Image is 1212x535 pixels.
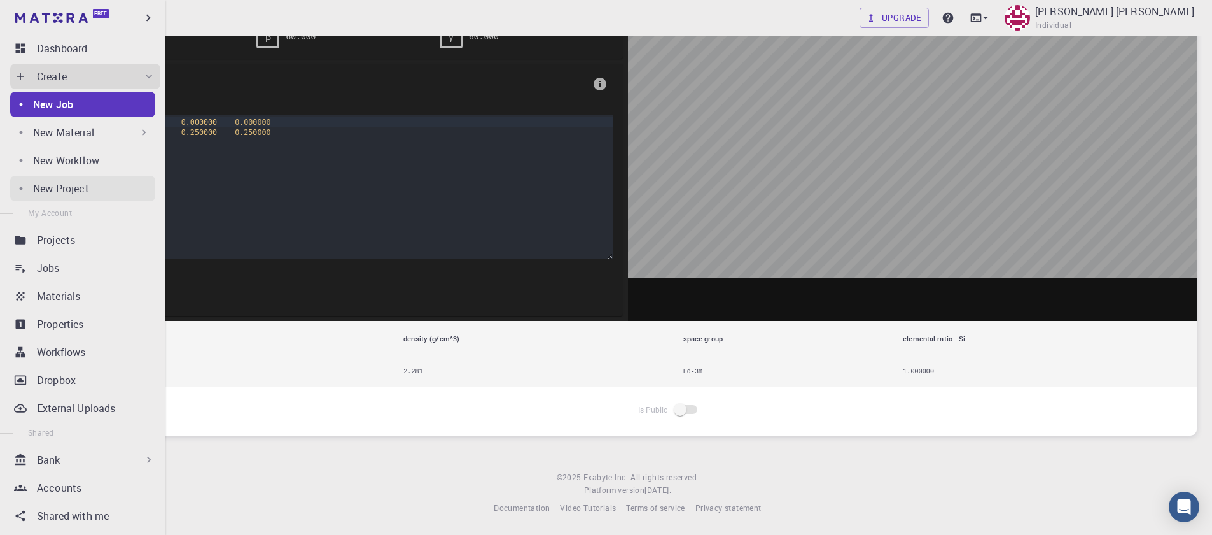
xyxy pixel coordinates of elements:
[25,9,71,20] span: Support
[37,317,84,332] p: Properties
[587,71,613,97] button: info
[494,502,550,515] a: Documentation
[181,118,217,127] span: 0.000000
[10,36,160,61] a: Dashboard
[626,503,685,513] span: Terms of service
[265,31,271,43] span: β
[695,503,762,513] span: Privacy statement
[10,396,160,421] a: External Uploads
[1005,5,1030,31] img: Sanjay Kumar Mahla
[626,502,685,515] a: Terms of service
[235,118,270,127] span: 0.000000
[10,120,155,145] div: New Material
[673,321,893,357] th: space group
[584,484,644,497] span: Platform version
[37,508,109,524] p: Shared with me
[1169,492,1199,522] div: Open Intercom Messenger
[673,357,893,387] td: Fd-3m
[10,148,155,173] a: New Workflow
[583,471,628,484] a: Exabyte Inc.
[10,367,160,393] a: Dropbox
[33,125,94,140] p: New Material
[33,97,73,112] p: New Job
[37,373,76,388] p: Dropbox
[583,472,628,482] span: Exabyte Inc.
[469,25,499,48] pre: 60.000
[37,232,75,248] p: Projects
[37,452,60,467] p: Bank
[560,503,616,513] span: Video Tutorials
[10,475,160,501] a: Accounts
[893,357,1197,387] td: 1.000000
[59,321,393,357] th: unit cell volume (Å^3)
[10,339,160,365] a: Workflows
[10,447,160,473] div: Bank
[10,311,160,337] a: Properties
[33,153,99,168] p: New Workflow
[37,289,80,304] p: Materials
[15,13,88,23] img: logo
[10,503,160,529] a: Shared with me
[638,404,668,415] span: Is Public
[10,255,160,281] a: Jobs
[630,471,699,484] span: All rights reserved.
[33,181,89,196] p: New Project
[74,74,587,94] span: Basis
[494,503,550,513] span: Documentation
[28,427,53,438] span: Shared
[644,484,671,497] a: [DATE].
[10,176,155,201] a: New Project
[1035,19,1071,32] span: Individual
[644,485,671,495] span: [DATE] .
[37,480,81,496] p: Accounts
[449,31,454,43] span: γ
[28,208,72,218] span: My Account
[1035,4,1194,19] p: [PERSON_NAME] [PERSON_NAME]
[235,128,270,137] span: 0.250000
[10,64,160,89] div: Create
[560,502,616,515] a: Video Tutorials
[37,260,60,276] p: Jobs
[37,345,85,360] p: Workflows
[557,471,583,484] span: © 2025
[860,8,929,28] a: Upgrade
[181,128,217,137] span: 0.250000
[37,41,87,56] p: Dashboard
[37,401,115,416] p: External Uploads
[893,321,1197,357] th: elemental ratio - Si
[393,321,672,357] th: density (g/cm^3)
[286,25,316,48] pre: 60.000
[10,227,160,253] a: Projects
[10,283,160,309] a: Materials
[393,357,672,387] td: 2.281
[695,502,762,515] a: Privacy statement
[10,92,155,117] a: New Job
[37,69,67,84] p: Create
[59,357,393,387] td: 40.889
